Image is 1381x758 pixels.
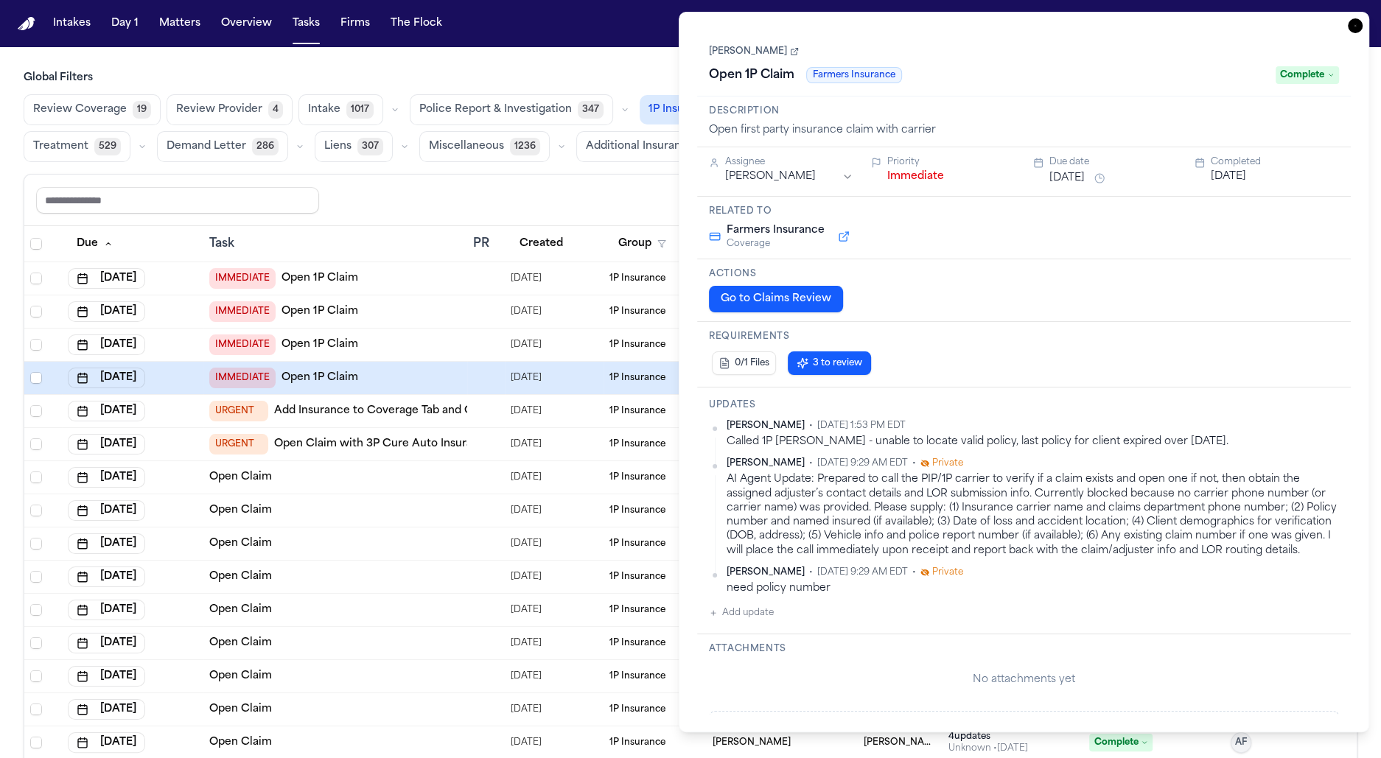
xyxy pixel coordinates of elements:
[287,10,326,37] button: Tasks
[510,138,540,155] span: 1236
[712,351,776,375] button: 0/1 Files
[157,131,288,162] button: Demand Letter286
[912,566,916,578] span: •
[1091,169,1108,187] button: Snooze task
[709,206,1339,217] h3: Related to
[813,357,862,369] span: 3 to review
[709,399,1339,411] h3: Updates
[709,46,799,57] a: [PERSON_NAME]
[18,17,35,31] img: Finch Logo
[429,139,504,154] span: Miscellaneous
[419,131,550,162] button: Miscellaneous1236
[576,131,724,162] button: Additional Insurance0
[385,10,448,37] button: The Flock
[167,139,246,154] span: Demand Letter
[1211,169,1246,184] button: [DATE]
[817,420,906,432] span: [DATE] 1:53 PM EDT
[578,101,604,119] span: 347
[215,10,278,37] button: Overview
[735,357,769,369] span: 0/1 Files
[727,238,825,250] span: Coverage
[709,331,1339,343] h3: Requirements
[252,138,279,155] span: 286
[709,673,1339,687] div: No attachments yet
[24,131,130,162] button: Treatment529
[324,139,352,154] span: Liens
[105,10,144,37] button: Day 1
[335,10,376,37] button: Firms
[709,268,1339,280] h3: Actions
[817,566,908,578] span: [DATE] 9:29 AM EDT
[932,457,963,469] span: Private
[167,94,293,125] button: Review Provider4
[308,102,340,117] span: Intake
[133,101,151,119] span: 19
[809,457,813,469] span: •
[24,94,161,125] button: Review Coverage19
[727,223,825,238] span: Farmers Insurance
[727,420,805,432] span: [PERSON_NAME]
[315,131,393,162] button: Liens307
[887,156,1015,168] div: Priority
[932,566,963,578] span: Private
[806,67,902,83] span: Farmers Insurance
[18,17,35,31] a: Home
[727,581,1339,595] div: need policy number
[1211,156,1339,168] div: Completed
[586,139,694,154] span: Additional Insurance
[94,138,121,155] span: 529
[809,566,813,578] span: •
[703,63,800,87] h1: Open 1P Claim
[47,10,97,37] button: Intakes
[33,139,88,154] span: Treatment
[809,420,813,432] span: •
[709,105,1339,117] h3: Description
[268,101,283,119] span: 4
[298,94,383,125] button: Intake1017
[1049,156,1178,168] div: Due date
[419,102,572,117] span: Police Report & Investigation
[153,10,206,37] button: Matters
[725,156,853,168] div: Assignee
[648,102,714,117] span: 1P Insurance
[887,169,944,184] button: Immediate
[817,457,908,469] span: [DATE] 9:29 AM EDT
[727,566,805,578] span: [PERSON_NAME]
[346,101,374,119] span: 1017
[357,138,383,155] span: 307
[788,351,871,375] button: 3 to review
[176,102,262,117] span: Review Provider
[33,102,127,117] span: Review Coverage
[1049,171,1085,186] button: [DATE]
[912,457,916,469] span: •
[709,643,1339,655] h3: Attachments
[709,711,1339,734] button: Add Attachment
[24,71,1357,85] h3: Global Filters
[410,94,613,125] button: Police Report & Investigation347
[1276,66,1339,84] span: Complete
[640,95,834,124] button: 1P Insurance•Open Claim283
[709,286,843,312] button: Go to Claims Review
[709,123,1339,138] div: Open first party insurance claim with carrier
[727,472,1339,558] div: AI Agent Update: Prepared to call the PIP/1P carrier to verify if a claim exists and open one if ...
[727,435,1339,449] div: Called 1P [PERSON_NAME] - unable to locate valid policy, last policy for client expired over [DATE].
[727,457,805,469] span: [PERSON_NAME]
[709,604,774,622] button: Add update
